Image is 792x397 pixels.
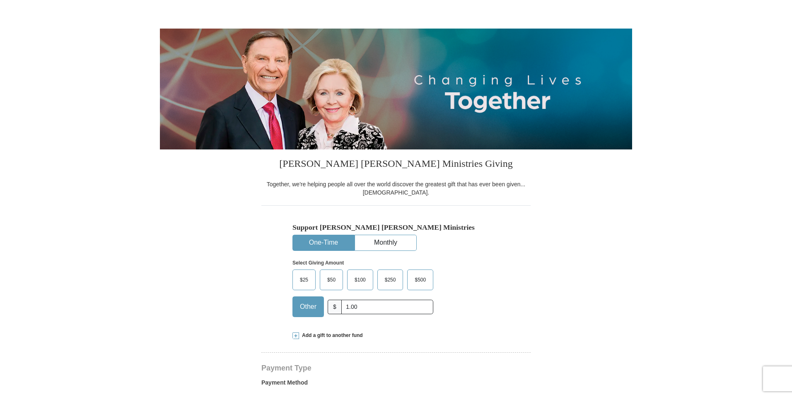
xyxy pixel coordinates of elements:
h3: [PERSON_NAME] [PERSON_NAME] Ministries Giving [261,149,531,180]
span: $250 [381,274,400,286]
strong: Select Giving Amount [292,260,344,266]
input: Other Amount [341,300,433,314]
div: Together, we're helping people all over the world discover the greatest gift that has ever been g... [261,180,531,197]
h5: Support [PERSON_NAME] [PERSON_NAME] Ministries [292,223,500,232]
span: $25 [296,274,312,286]
button: Monthly [355,235,416,250]
span: $100 [350,274,370,286]
button: One-Time [293,235,354,250]
label: Payment Method [261,378,531,391]
span: $50 [323,274,340,286]
h4: Payment Type [261,365,531,371]
span: Add a gift to another fund [299,332,363,339]
span: $ [328,300,342,314]
span: $500 [410,274,430,286]
span: Other [296,301,321,313]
